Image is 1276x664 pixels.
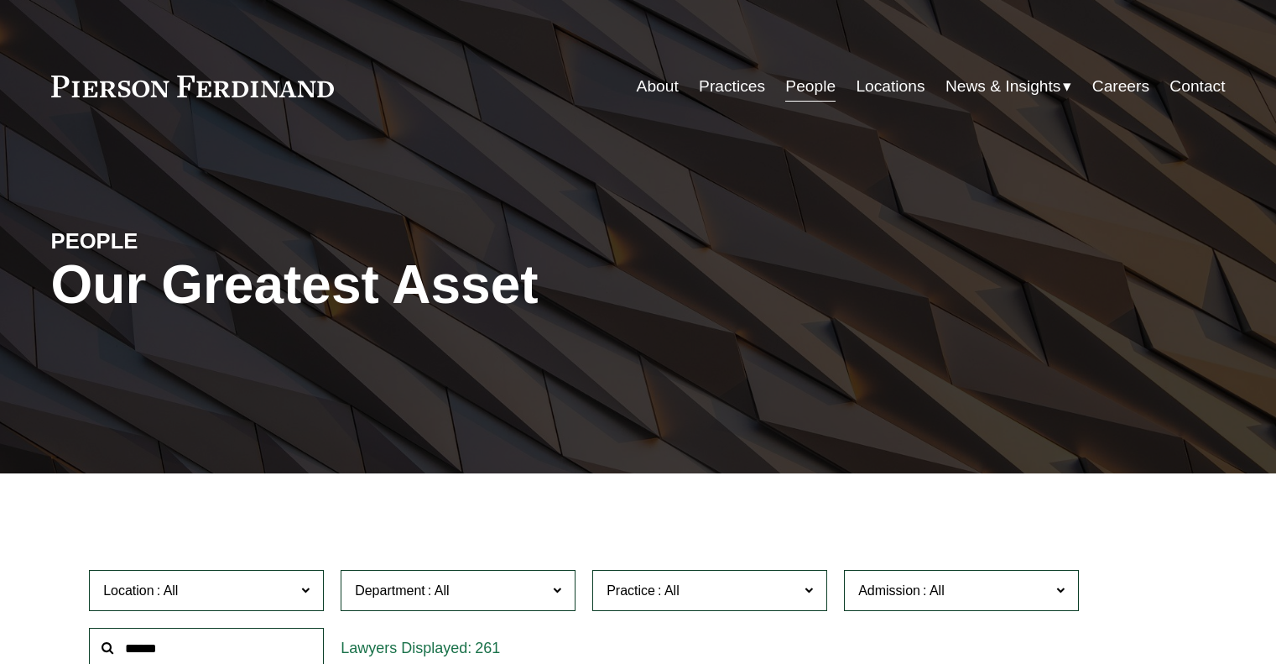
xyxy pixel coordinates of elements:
[858,583,920,598] span: Admission
[51,254,834,316] h1: Our Greatest Asset
[51,227,345,254] h4: PEOPLE
[637,71,679,102] a: About
[945,72,1061,102] span: News & Insights
[1092,71,1149,102] a: Careers
[699,71,765,102] a: Practices
[355,583,425,598] span: Department
[103,583,154,598] span: Location
[856,71,924,102] a: Locations
[475,640,500,656] span: 261
[1169,71,1225,102] a: Contact
[945,71,1072,102] a: folder dropdown
[785,71,836,102] a: People
[607,583,655,598] span: Practice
